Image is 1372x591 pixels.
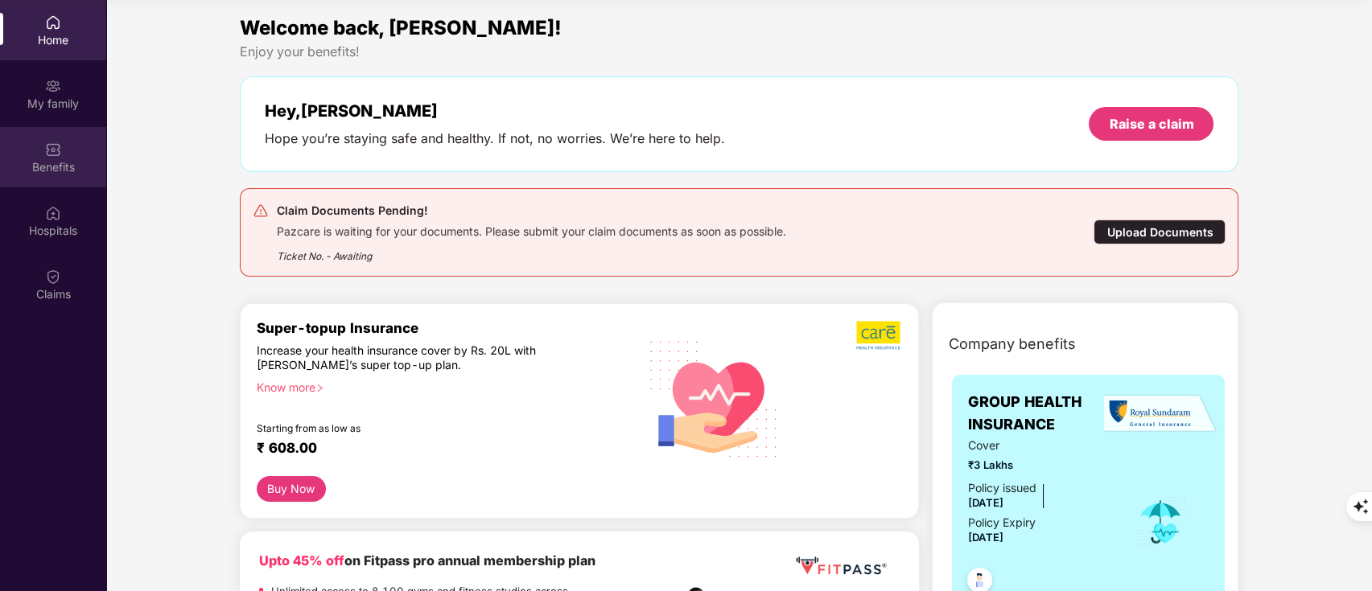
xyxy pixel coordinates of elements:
[240,43,1239,60] div: Enjoy your benefits!
[856,320,902,351] img: b5dec4f62d2307b9de63beb79f102df3.png
[277,239,786,264] div: Ticket No. - Awaiting
[257,320,633,336] div: Super-topup Insurance
[265,101,725,121] div: Hey, [PERSON_NAME]
[315,384,324,392] span: right
[265,130,725,147] div: Hope you’re staying safe and healthy. If not, no worries. We’re here to help.
[949,333,1076,355] span: Company benefits
[45,142,61,158] img: svg+xml;base64,PHN2ZyBpZD0iQmVuZWZpdHMiIHhtbG5zPSJodHRwOi8vd3d3LnczLm9yZy8yMDAwL3N2ZyIgd2lkdGg9Ij...
[968,437,1112,454] span: Cover
[1135,495,1187,548] img: icon
[968,531,1003,544] span: [DATE]
[257,476,327,502] button: Buy Now
[637,320,791,476] img: svg+xml;base64,PHN2ZyB4bWxucz0iaHR0cDovL3d3dy53My5vcmcvMjAwMC9zdmciIHhtbG5zOnhsaW5rPSJodHRwOi8vd3...
[1109,115,1193,133] div: Raise a claim
[1094,220,1226,244] div: Upload Documents
[240,16,562,39] span: Welcome back, [PERSON_NAME]!
[968,514,1036,531] div: Policy Expiry
[259,552,595,568] b: on Fitpass pro annual membership plan
[968,496,1003,509] span: [DATE]
[253,203,269,219] img: svg+xml;base64,PHN2ZyB4bWxucz0iaHR0cDovL3d3dy53My5vcmcvMjAwMC9zdmciIHdpZHRoPSIyNCIgaGVpZ2h0PSIyNC...
[277,201,786,220] div: Claim Documents Pending!
[259,552,344,568] b: Upto 45% off
[968,479,1036,497] div: Policy issued
[257,422,565,433] div: Starting from as low as
[1104,394,1217,433] img: insurerLogo
[45,14,61,31] img: svg+xml;base64,PHN2ZyBpZD0iSG9tZSIgeG1sbnM9Imh0dHA6Ly93d3cudzMub3JnLzIwMDAvc3ZnIiB3aWR0aD0iMjAiIG...
[45,78,61,94] img: svg+xml;base64,PHN2ZyB3aWR0aD0iMjAiIGhlaWdodD0iMjAiIHZpZXdCb3g9IjAgMCAyMCAyMCIgZmlsbD0ibm9uZSIgeG...
[793,551,889,581] img: fppp.png
[45,205,61,221] img: svg+xml;base64,PHN2ZyBpZD0iSG9zcGl0YWxzIiB4bWxucz0iaHR0cDovL3d3dy53My5vcmcvMjAwMC9zdmciIHdpZHRoPS...
[45,269,61,285] img: svg+xml;base64,PHN2ZyBpZD0iQ2xhaW0iIHhtbG5zPSJodHRwOi8vd3d3LnczLm9yZy8yMDAwL3N2ZyIgd2lkdGg9IjIwIi...
[968,457,1112,474] span: ₹3 Lakhs
[968,391,1112,437] span: GROUP HEALTH INSURANCE
[257,343,564,373] div: Increase your health insurance cover by Rs. 20L with [PERSON_NAME]’s super top-up plan.
[277,220,786,239] div: Pazcare is waiting for your documents. Please submit your claim documents as soon as possible.
[257,380,624,392] div: Know more
[257,440,617,459] div: ₹ 608.00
